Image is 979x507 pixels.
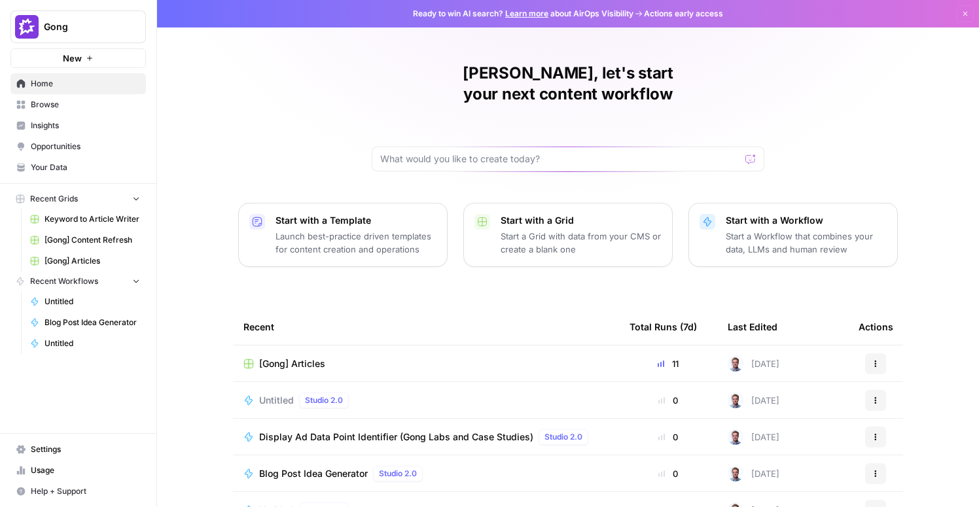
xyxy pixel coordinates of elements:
[31,99,140,111] span: Browse
[24,209,146,230] a: Keyword to Article Writer
[24,251,146,271] a: [Gong] Articles
[44,255,140,267] span: [Gong] Articles
[728,466,779,481] div: [DATE]
[10,439,146,460] a: Settings
[10,481,146,502] button: Help + Support
[44,317,140,328] span: Blog Post Idea Generator
[31,464,140,476] span: Usage
[238,203,448,267] button: Start with a TemplateLaunch best-practice driven templates for content creation and operations
[44,213,140,225] span: Keyword to Article Writer
[15,15,39,39] img: Gong Logo
[10,10,146,43] button: Workspace: Gong
[243,357,609,370] a: [Gong] Articles
[31,444,140,455] span: Settings
[259,394,294,407] span: Untitled
[276,230,436,256] p: Launch best-practice driven templates for content creation and operations
[10,73,146,94] a: Home
[630,394,707,407] div: 0
[630,467,707,480] div: 0
[24,333,146,354] a: Untitled
[24,291,146,312] a: Untitled
[44,338,140,349] span: Untitled
[10,48,146,68] button: New
[505,9,548,18] a: Learn more
[10,271,146,291] button: Recent Workflows
[44,296,140,307] span: Untitled
[859,309,893,345] div: Actions
[501,230,662,256] p: Start a Grid with data from your CMS or create a blank one
[276,214,436,227] p: Start with a Template
[44,234,140,246] span: [Gong] Content Refresh
[63,52,82,65] span: New
[243,393,609,408] a: UntitledStudio 2.0
[305,394,343,406] span: Studio 2.0
[644,8,723,20] span: Actions early access
[10,157,146,178] a: Your Data
[243,309,609,345] div: Recent
[10,115,146,136] a: Insights
[463,203,673,267] button: Start with a GridStart a Grid with data from your CMS or create a blank one
[726,214,887,227] p: Start with a Workflow
[31,162,140,173] span: Your Data
[379,468,417,480] span: Studio 2.0
[259,357,325,370] span: [Gong] Articles
[372,63,764,105] h1: [PERSON_NAME], let's start your next content workflow
[243,466,609,481] a: Blog Post Idea GeneratorStudio 2.0
[728,429,743,445] img: bf076u973kud3p63l3g8gndu11n6
[31,141,140,152] span: Opportunities
[31,120,140,131] span: Insights
[688,203,898,267] button: Start with a WorkflowStart a Workflow that combines your data, LLMs and human review
[728,356,779,372] div: [DATE]
[380,152,740,166] input: What would you like to create today?
[24,230,146,251] a: [Gong] Content Refresh
[728,309,777,345] div: Last Edited
[630,309,697,345] div: Total Runs (7d)
[259,430,533,444] span: Display Ad Data Point Identifier (Gong Labs and Case Studies)
[630,430,707,444] div: 0
[44,20,123,33] span: Gong
[728,356,743,372] img: bf076u973kud3p63l3g8gndu11n6
[31,485,140,497] span: Help + Support
[728,429,779,445] div: [DATE]
[30,193,78,205] span: Recent Grids
[726,230,887,256] p: Start a Workflow that combines your data, LLMs and human review
[501,214,662,227] p: Start with a Grid
[31,78,140,90] span: Home
[728,393,779,408] div: [DATE]
[544,431,582,443] span: Studio 2.0
[10,136,146,157] a: Opportunities
[243,429,609,445] a: Display Ad Data Point Identifier (Gong Labs and Case Studies)Studio 2.0
[10,460,146,481] a: Usage
[413,8,633,20] span: Ready to win AI search? about AirOps Visibility
[259,467,368,480] span: Blog Post Idea Generator
[30,275,98,287] span: Recent Workflows
[630,357,707,370] div: 11
[10,94,146,115] a: Browse
[24,312,146,333] a: Blog Post Idea Generator
[728,466,743,481] img: bf076u973kud3p63l3g8gndu11n6
[10,189,146,209] button: Recent Grids
[728,393,743,408] img: bf076u973kud3p63l3g8gndu11n6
